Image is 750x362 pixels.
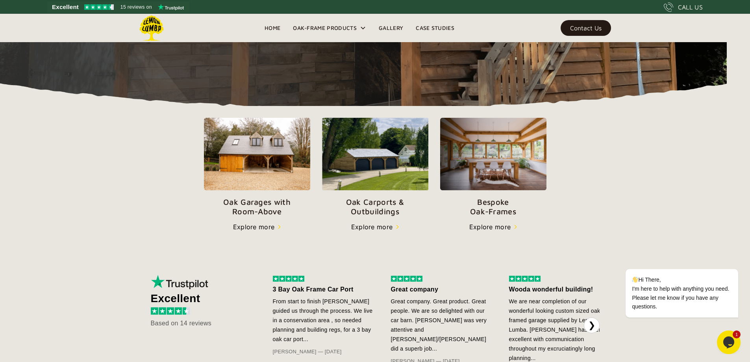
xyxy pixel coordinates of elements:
[351,222,393,232] div: Explore more
[120,2,152,12] span: 15 reviews on
[409,22,461,34] a: Case Studies
[391,285,493,294] div: Great company
[158,4,184,10] img: Trustpilot logo
[204,118,310,217] a: Oak Garages withRoom-Above
[233,222,275,232] div: Explore more
[509,276,541,282] img: 5 stars
[561,20,611,36] a: Contact Us
[570,25,602,31] div: Contact Us
[287,14,372,42] div: Oak-Frame Products
[584,317,600,333] button: ❯
[233,222,281,232] a: Explore more
[47,2,189,13] a: See Lemon Lumba reviews on Trustpilot
[52,2,79,12] span: Excellent
[151,307,190,315] img: 4.5 stars
[273,285,375,294] div: 3 Bay Oak Frame Car Port
[600,234,742,327] iframe: chat widget
[273,276,304,282] img: 5 stars
[204,197,310,216] p: Oak Garages with Room-Above
[391,276,422,282] img: 5 stars
[717,330,742,354] iframe: chat widget
[322,118,428,216] a: Oak Carports &Outbuildings
[293,23,357,33] div: Oak-Frame Products
[84,4,114,10] img: Trustpilot 4.5 stars
[258,22,287,34] a: Home
[372,22,409,34] a: Gallery
[322,197,428,216] p: Oak Carports & Outbuildings
[678,2,703,12] div: CALL US
[469,222,511,232] div: Explore more
[664,2,703,12] a: CALL US
[509,285,611,294] div: Wooda wonderful building!
[440,197,546,216] p: Bespoke Oak-Frames
[273,347,375,356] div: [PERSON_NAME] — [DATE]
[351,222,399,232] a: Explore more
[391,297,493,353] div: Great company. Great product. Great people. We are so delighted with our car barn. [PERSON_NAME] ...
[151,319,249,328] div: Based on 14 reviews
[151,294,249,303] div: Excellent
[469,222,517,232] a: Explore more
[151,275,210,289] img: Trustpilot
[273,297,375,344] div: From start to finish [PERSON_NAME] guided us through the process. We live in a conservation area ...
[440,118,546,217] a: BespokeOak-Frames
